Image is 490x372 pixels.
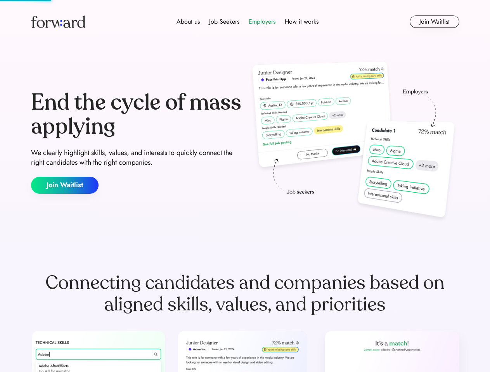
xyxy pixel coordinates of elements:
[31,272,459,315] div: Connecting candidates and companies based on aligned skills, values, and priorities
[31,148,242,167] div: We clearly highlight skills, values, and interests to quickly connect the right candidates with t...
[177,17,200,26] div: About us
[209,17,239,26] div: Job Seekers
[285,17,319,26] div: How it works
[31,91,242,138] div: End the cycle of mass applying
[31,177,99,194] button: Join Waitlist
[410,15,459,28] button: Join Waitlist
[31,15,85,28] img: Forward logo
[248,59,459,226] img: hero-image.png
[249,17,275,26] div: Employers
